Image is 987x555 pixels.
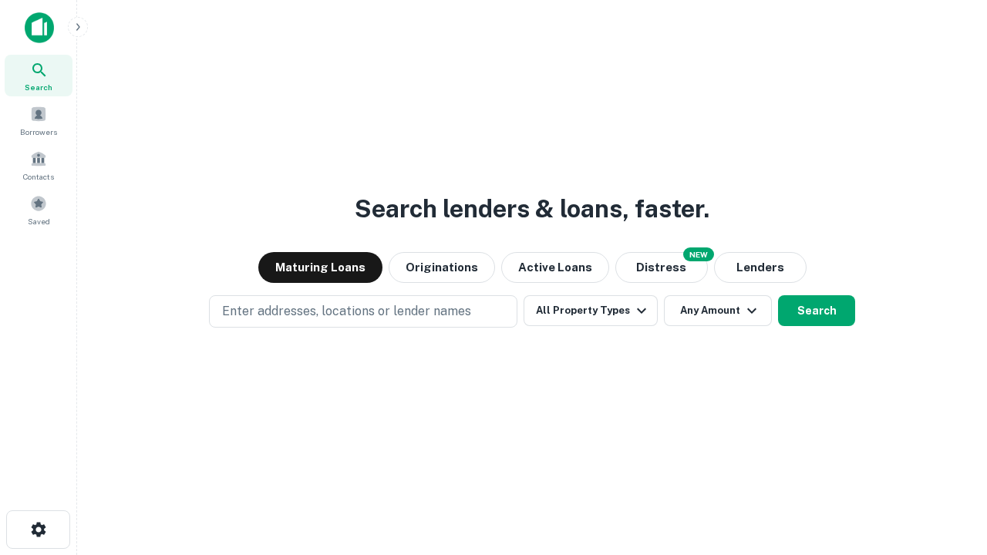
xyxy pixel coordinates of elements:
[20,126,57,138] span: Borrowers
[778,295,855,326] button: Search
[258,252,382,283] button: Maturing Loans
[355,190,709,227] h3: Search lenders & loans, faster.
[5,189,72,230] a: Saved
[222,302,471,321] p: Enter addresses, locations or lender names
[910,432,987,506] iframe: Chat Widget
[615,252,708,283] button: Search distressed loans with lien and other non-mortgage details.
[25,81,52,93] span: Search
[524,295,658,326] button: All Property Types
[28,215,50,227] span: Saved
[5,55,72,96] a: Search
[683,247,714,261] div: NEW
[5,99,72,141] a: Borrowers
[23,170,54,183] span: Contacts
[714,252,807,283] button: Lenders
[25,12,54,43] img: capitalize-icon.png
[664,295,772,326] button: Any Amount
[389,252,495,283] button: Originations
[5,144,72,186] a: Contacts
[209,295,517,328] button: Enter addresses, locations or lender names
[501,252,609,283] button: Active Loans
